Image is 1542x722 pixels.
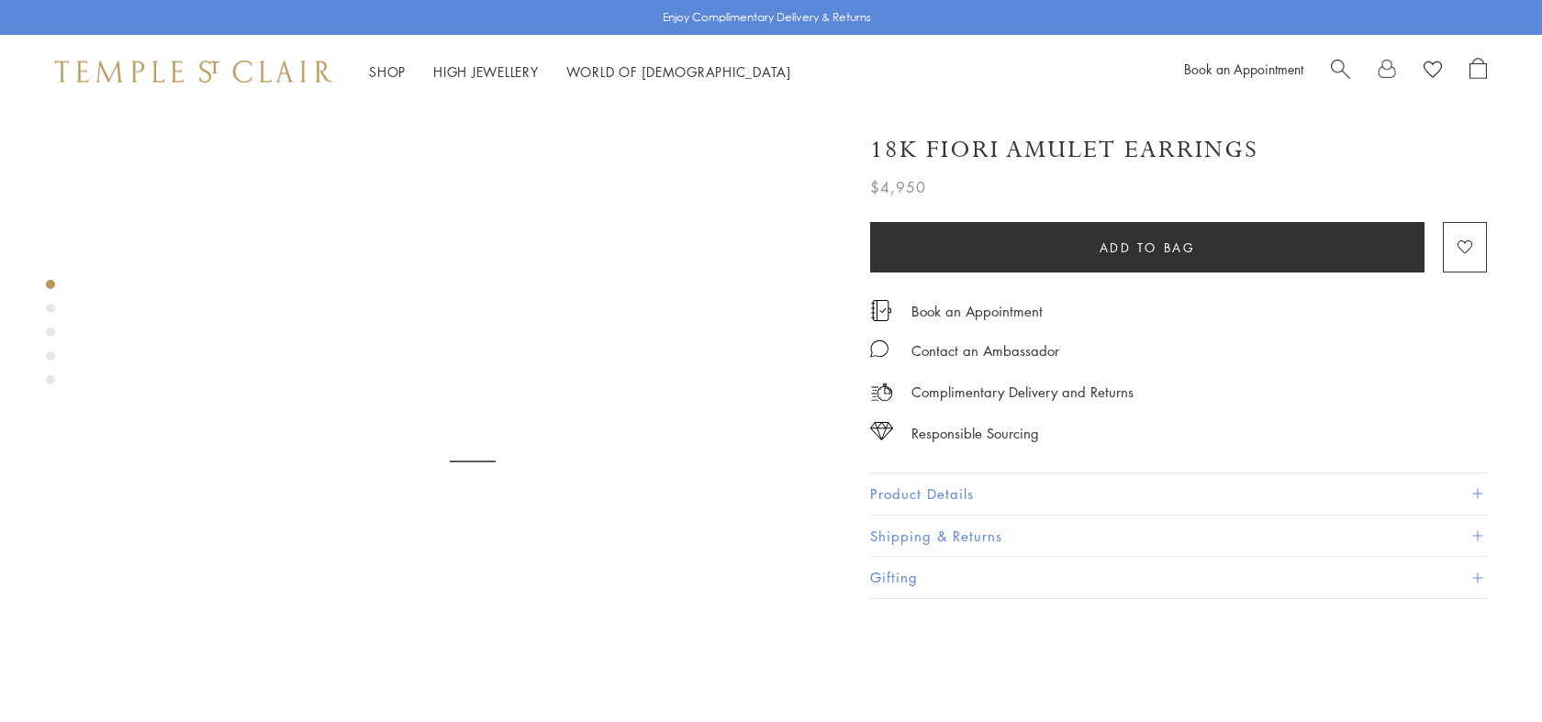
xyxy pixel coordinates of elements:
nav: Main navigation [369,61,791,83]
img: icon_appointment.svg [870,300,892,321]
p: Enjoy Complimentary Delivery & Returns [663,8,871,27]
a: World of [DEMOGRAPHIC_DATA]World of [DEMOGRAPHIC_DATA] [566,62,791,81]
button: Shipping & Returns [870,516,1487,557]
div: Product gallery navigation [46,275,55,399]
img: Temple St. Clair [55,61,332,83]
a: High JewelleryHigh Jewellery [433,62,539,81]
div: Responsible Sourcing [911,422,1039,445]
h1: 18K Fiori Amulet Earrings [870,134,1258,166]
a: Search [1331,58,1350,85]
a: View Wishlist [1424,58,1442,85]
button: Gifting [870,557,1487,598]
button: Add to bag [870,222,1425,272]
p: Complimentary Delivery and Returns [911,381,1134,404]
img: icon_delivery.svg [870,381,893,404]
img: icon_sourcing.svg [870,422,893,440]
button: Product Details [870,473,1487,515]
iframe: Gorgias live chat messenger [1450,636,1524,704]
img: MessageIcon-01_2.svg [870,339,888,358]
span: $4,950 [870,175,926,199]
a: Book an Appointment [911,301,1043,321]
div: Contact an Ambassador [911,339,1059,362]
a: Open Shopping Bag [1469,58,1487,85]
a: Book an Appointment [1184,60,1303,78]
span: Add to bag [1100,238,1196,258]
a: ShopShop [369,62,406,81]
